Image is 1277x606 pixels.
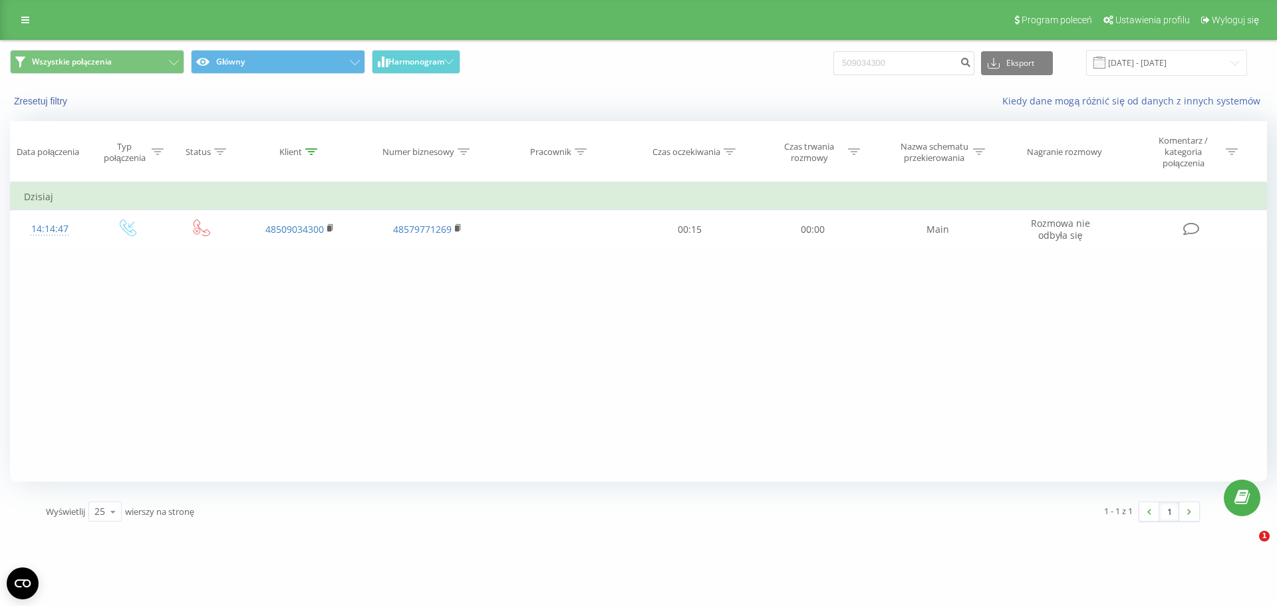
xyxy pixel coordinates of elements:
[1022,15,1092,25] span: Program poleceń
[1031,217,1090,241] span: Rozmowa nie odbyła się
[530,146,571,158] div: Pracownik
[833,51,974,75] input: Wyszukiwanie według numeru
[1104,504,1133,518] div: 1 - 1 z 1
[1115,15,1190,25] span: Ustawienia profilu
[1159,502,1179,521] a: 1
[629,210,751,249] td: 00:15
[1212,15,1259,25] span: Wyloguj się
[1259,531,1270,541] span: 1
[94,505,105,518] div: 25
[46,506,85,518] span: Wyświetlij
[1145,135,1222,169] div: Komentarz / kategoria połączenia
[751,210,873,249] td: 00:00
[1027,146,1102,158] div: Nagranie rozmowy
[17,146,79,158] div: Data połączenia
[1002,94,1267,107] a: Kiedy dane mogą różnić się od danych z innych systemów
[32,57,112,67] span: Wszystkie połączenia
[10,95,74,107] button: Zresetuj filtry
[125,506,194,518] span: wierszy na stronę
[100,141,148,164] div: Typ połączenia
[24,216,76,242] div: 14:14:47
[382,146,454,158] div: Numer biznesowy
[279,146,302,158] div: Klient
[191,50,365,74] button: Główny
[11,184,1267,210] td: Dzisiaj
[186,146,211,158] div: Status
[652,146,720,158] div: Czas oczekiwania
[1232,531,1264,563] iframe: Intercom live chat
[372,50,460,74] button: Harmonogram
[265,223,324,235] a: 48509034300
[981,51,1053,75] button: Eksport
[874,210,1002,249] td: Main
[388,57,444,67] span: Harmonogram
[393,223,452,235] a: 48579771269
[7,567,39,599] button: Open CMP widget
[10,50,184,74] button: Wszystkie połączenia
[899,141,970,164] div: Nazwa schematu przekierowania
[774,141,845,164] div: Czas trwania rozmowy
